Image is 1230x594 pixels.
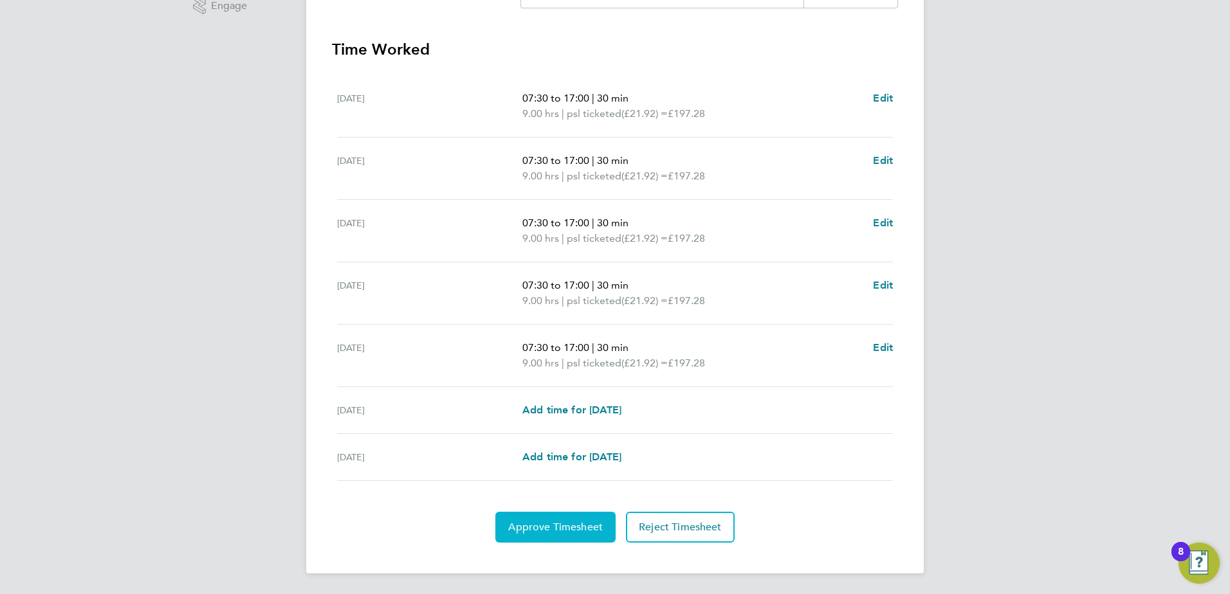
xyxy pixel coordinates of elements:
span: | [562,357,564,369]
span: 07:30 to 17:00 [522,154,589,166]
span: | [592,92,594,104]
span: psl ticketed [567,355,621,371]
div: [DATE] [337,402,522,418]
span: (£21.92) = [621,294,668,307]
span: Edit [873,217,893,229]
span: psl ticketed [567,293,621,309]
span: | [562,170,564,182]
span: Edit [873,279,893,291]
span: 07:30 to 17:00 [522,279,589,291]
span: £197.28 [668,232,705,244]
span: (£21.92) = [621,232,668,244]
span: | [562,107,564,120]
a: Edit [873,340,893,355]
span: Edit [873,341,893,354]
span: Edit [873,92,893,104]
span: 9.00 hrs [522,357,559,369]
button: Open Resource Center, 8 new notifications [1179,543,1220,584]
a: Add time for [DATE] [522,449,621,465]
span: 30 min [597,341,629,354]
span: | [592,154,594,166]
button: Approve Timesheet [495,512,616,543]
button: Reject Timesheet [626,512,735,543]
div: 8 [1178,552,1184,568]
span: 07:30 to 17:00 [522,92,589,104]
span: £197.28 [668,294,705,307]
span: 30 min [597,279,629,291]
span: 9.00 hrs [522,107,559,120]
span: Add time for [DATE] [522,404,621,416]
h3: Time Worked [332,39,898,60]
span: Approve Timesheet [508,521,603,534]
span: | [592,279,594,291]
div: [DATE] [337,278,522,309]
div: [DATE] [337,215,522,246]
span: (£21.92) = [621,107,668,120]
div: [DATE] [337,153,522,184]
span: (£21.92) = [621,357,668,369]
span: psl ticketed [567,106,621,122]
span: 9.00 hrs [522,170,559,182]
span: | [562,294,564,307]
span: | [592,341,594,354]
span: psl ticketed [567,231,621,246]
span: Engage [211,1,247,12]
span: £197.28 [668,170,705,182]
span: psl ticketed [567,168,621,184]
a: Edit [873,278,893,293]
span: Edit [873,154,893,166]
a: Edit [873,91,893,106]
span: 9.00 hrs [522,294,559,307]
span: 07:30 to 17:00 [522,341,589,354]
span: 30 min [597,154,629,166]
span: £197.28 [668,107,705,120]
span: 30 min [597,217,629,229]
a: Edit [873,215,893,231]
span: | [592,217,594,229]
div: [DATE] [337,449,522,465]
a: Add time for [DATE] [522,402,621,418]
span: (£21.92) = [621,170,668,182]
span: 07:30 to 17:00 [522,217,589,229]
a: Edit [873,153,893,168]
div: [DATE] [337,91,522,122]
span: £197.28 [668,357,705,369]
span: Add time for [DATE] [522,451,621,463]
span: 9.00 hrs [522,232,559,244]
span: 30 min [597,92,629,104]
div: [DATE] [337,340,522,371]
span: Reject Timesheet [639,521,722,534]
span: | [562,232,564,244]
